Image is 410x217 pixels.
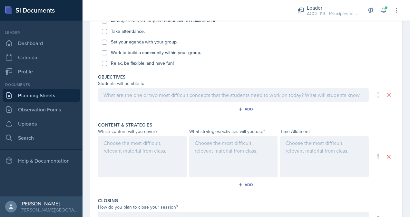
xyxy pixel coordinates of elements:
[111,39,178,45] label: Set your agenda with your group.
[111,17,218,24] label: Arrange seats so they are conducive to collaboration.
[3,65,80,78] a: Profile
[98,80,369,87] div: Students will be able to...
[3,131,80,144] a: Search
[307,10,358,17] div: ACCT 113 - Principles of Accounting I / Fall 2025
[239,182,253,187] div: Add
[236,180,257,190] button: Add
[21,207,77,213] div: [PERSON_NAME][GEOGRAPHIC_DATA]
[3,82,80,88] div: Documents
[3,103,80,116] a: Observation Forms
[239,107,253,112] div: Add
[98,122,152,128] label: Content & Strategies
[236,104,257,114] button: Add
[98,74,126,80] label: Objectives
[189,128,278,135] div: What strategies/activities will you use?
[280,128,369,135] div: Time Allotment
[3,117,80,130] a: Uploads
[111,28,145,35] label: Take attendance.
[111,60,174,67] label: Relax, be flexible, and have fun!
[111,49,201,56] label: Work to build a community within your group.
[21,200,77,207] div: [PERSON_NAME]
[3,37,80,50] a: Dashboard
[3,89,80,102] a: Planning Sheets
[307,4,358,12] div: Leader
[3,51,80,64] a: Calendar
[98,197,118,204] label: Closing
[98,128,187,135] div: Which content will you cover?
[3,30,80,35] div: Leader
[98,204,369,211] div: How do you plan to close your session?
[3,154,80,167] div: Help & Documentation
